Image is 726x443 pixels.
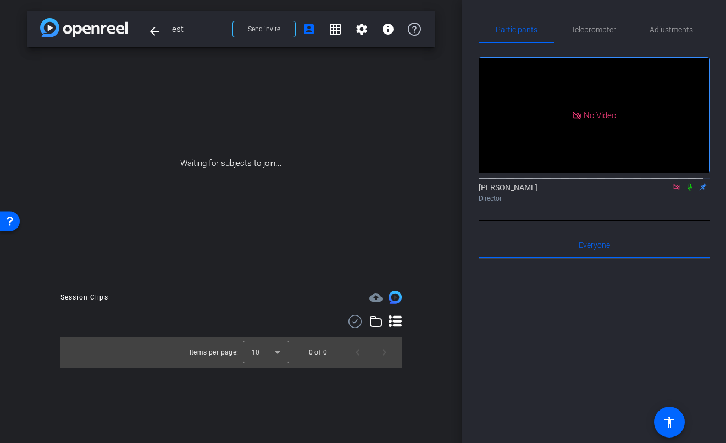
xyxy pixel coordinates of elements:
div: Waiting for subjects to join... [27,47,435,280]
span: Teleprompter [571,26,616,34]
button: Send invite [232,21,296,37]
span: Adjustments [650,26,693,34]
div: Items per page: [190,347,239,358]
span: Destinations for your clips [369,291,383,304]
mat-icon: cloud_upload [369,291,383,304]
div: [PERSON_NAME] [479,182,710,203]
span: Test [168,18,226,40]
img: Session clips [389,291,402,304]
div: 0 of 0 [309,347,327,358]
mat-icon: accessibility [663,416,676,429]
span: Participants [496,26,537,34]
span: Everyone [579,241,610,249]
mat-icon: settings [355,23,368,36]
mat-icon: grid_on [329,23,342,36]
mat-icon: info [381,23,395,36]
div: Director [479,193,710,203]
span: No Video [584,110,616,120]
mat-icon: arrow_back [148,25,161,38]
span: Send invite [248,25,280,34]
button: Previous page [345,339,371,366]
div: Session Clips [60,292,108,303]
img: app-logo [40,18,128,37]
button: Next page [371,339,397,366]
mat-icon: account_box [302,23,315,36]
